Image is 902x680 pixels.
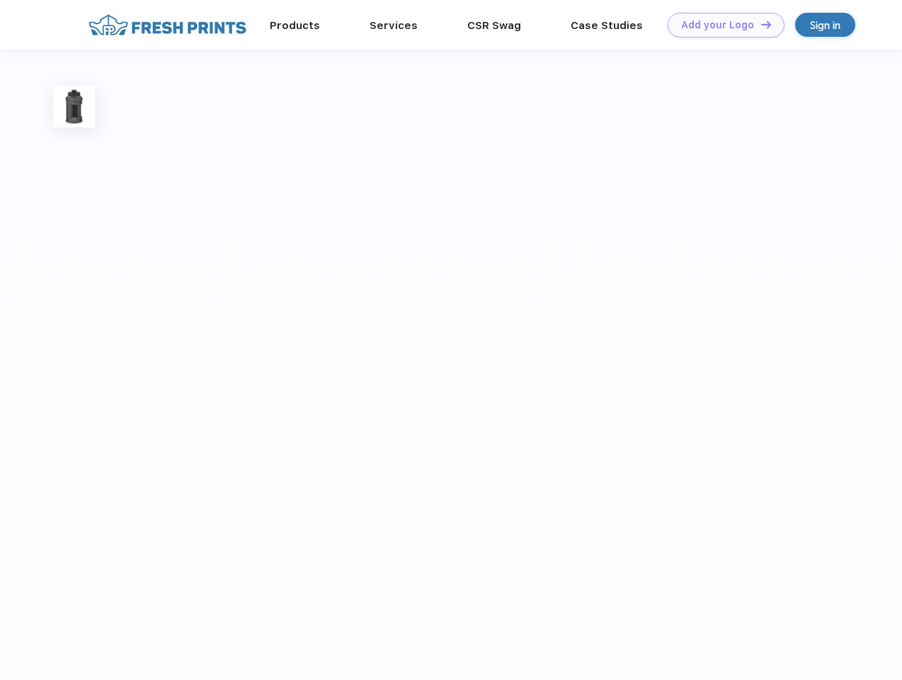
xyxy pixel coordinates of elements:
[84,13,251,38] img: fo%20logo%202.webp
[53,86,95,127] img: func=resize&h=100
[761,21,771,28] img: DT
[810,17,840,33] div: Sign in
[795,13,855,37] a: Sign in
[681,19,754,31] div: Add your Logo
[270,19,320,32] a: Products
